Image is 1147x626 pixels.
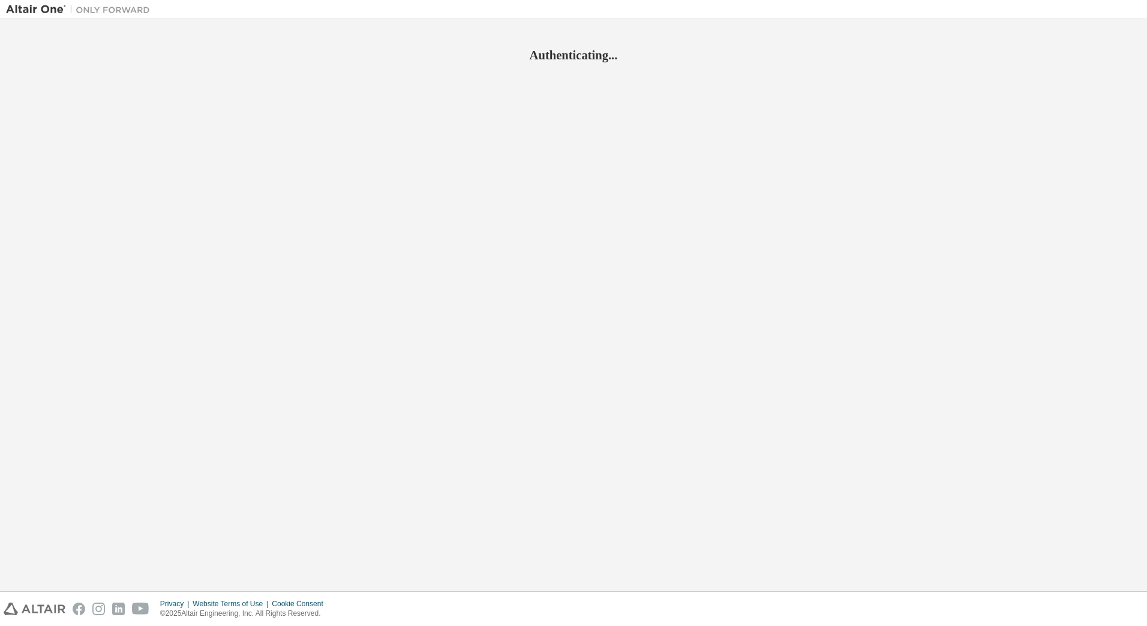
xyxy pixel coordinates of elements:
img: altair_logo.svg [4,603,65,615]
div: Privacy [160,599,193,609]
img: Altair One [6,4,156,16]
img: instagram.svg [92,603,105,615]
img: facebook.svg [73,603,85,615]
p: © 2025 Altair Engineering, Inc. All Rights Reserved. [160,609,331,619]
img: linkedin.svg [112,603,125,615]
div: Cookie Consent [272,599,330,609]
img: youtube.svg [132,603,149,615]
div: Website Terms of Use [193,599,272,609]
h2: Authenticating... [6,47,1141,63]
